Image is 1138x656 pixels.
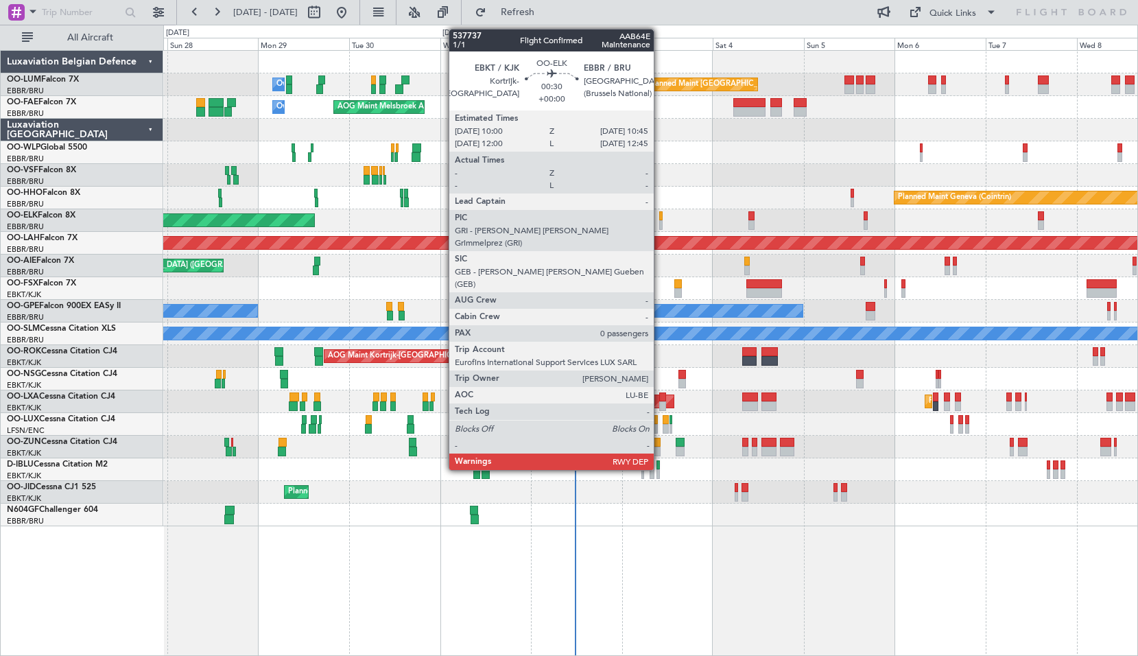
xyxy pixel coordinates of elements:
[7,403,41,413] a: EBKT/KJK
[622,38,713,50] div: Fri 3
[276,74,370,95] div: Owner Melsbroek Air Base
[986,38,1077,50] div: Tue 7
[7,448,41,458] a: EBKT/KJK
[7,393,39,401] span: OO-LXA
[233,6,298,19] span: [DATE] - [DATE]
[7,347,41,355] span: OO-ROK
[902,1,1004,23] button: Quick Links
[929,391,1089,412] div: Planned Maint Kortrijk-[GEOGRAPHIC_DATA]
[7,143,40,152] span: OO-WLP
[7,370,41,378] span: OO-NSG
[7,166,76,174] a: OO-VSFFalcon 8X
[7,267,44,277] a: EBBR/BRU
[7,290,41,300] a: EBKT/KJK
[7,460,108,469] a: D-IBLUCessna Citation M2
[7,506,39,514] span: N604GF
[442,27,466,39] div: [DATE]
[7,257,36,265] span: OO-AIE
[469,1,551,23] button: Refresh
[7,471,41,481] a: EBKT/KJK
[898,187,1011,208] div: Planned Maint Geneva (Cointrin)
[804,38,895,50] div: Sun 5
[7,370,117,378] a: OO-NSGCessna Citation CJ4
[7,302,39,310] span: OO-GPE
[7,211,75,220] a: OO-ELKFalcon 8X
[523,391,587,412] div: AOG Maint Rimini
[7,211,38,220] span: OO-ELK
[7,506,98,514] a: N604GFChallenger 604
[7,86,44,96] a: EBBR/BRU
[7,483,36,491] span: OO-JID
[559,142,658,163] div: Planned Maint Milan (Linate)
[7,108,44,119] a: EBBR/BRU
[328,346,477,366] div: AOG Maint Kortrijk-[GEOGRAPHIC_DATA]
[7,166,38,174] span: OO-VSF
[648,74,897,95] div: Planned Maint [GEOGRAPHIC_DATA] ([GEOGRAPHIC_DATA] National)
[7,176,44,187] a: EBBR/BRU
[894,38,986,50] div: Mon 6
[7,143,87,152] a: OO-WLPGlobal 5500
[7,393,115,401] a: OO-LXACessna Citation CJ4
[258,38,349,50] div: Mon 29
[7,234,78,242] a: OO-LAHFalcon 7X
[7,325,116,333] a: OO-SLMCessna Citation XLS
[7,358,41,368] a: EBKT/KJK
[7,257,74,265] a: OO-AIEFalcon 7X
[337,97,447,117] div: AOG Maint Melsbroek Air Base
[929,7,976,21] div: Quick Links
[7,516,44,526] a: EBBR/BRU
[7,483,96,491] a: OO-JIDCessna CJ1 525
[7,189,80,197] a: OO-HHOFalcon 8X
[36,33,145,43] span: All Aircraft
[167,38,259,50] div: Sun 28
[349,38,440,50] div: Tue 30
[7,438,117,446] a: OO-ZUNCessna Citation CJ4
[7,98,76,106] a: OO-FAEFalcon 7X
[42,2,121,23] input: Trip Number
[7,347,117,355] a: OO-ROKCessna Citation CJ4
[7,75,79,84] a: OO-LUMFalcon 7X
[7,279,38,288] span: OO-FSX
[531,38,622,50] div: Thu 2
[7,302,121,310] a: OO-GPEFalcon 900EX EASy II
[7,312,44,323] a: EBBR/BRU
[7,425,45,436] a: LFSN/ENC
[166,27,189,39] div: [DATE]
[713,38,804,50] div: Sat 4
[489,8,547,17] span: Refresh
[7,154,44,164] a: EBBR/BRU
[7,325,40,333] span: OO-SLM
[288,482,448,502] div: Planned Maint Kortrijk-[GEOGRAPHIC_DATA]
[7,199,44,209] a: EBBR/BRU
[57,255,273,276] div: Planned Maint [GEOGRAPHIC_DATA] ([GEOGRAPHIC_DATA])
[7,493,41,504] a: EBKT/KJK
[7,460,34,469] span: D-IBLU
[7,279,76,288] a: OO-FSXFalcon 7X
[276,97,370,117] div: Owner Melsbroek Air Base
[7,189,43,197] span: OO-HHO
[7,415,115,423] a: OO-LUXCessna Citation CJ4
[534,301,594,321] div: No Crew Malaga
[7,98,38,106] span: OO-FAE
[7,380,41,390] a: EBKT/KJK
[7,244,44,255] a: EBBR/BRU
[7,234,40,242] span: OO-LAH
[7,335,44,345] a: EBBR/BRU
[7,222,44,232] a: EBBR/BRU
[440,38,532,50] div: Wed 1
[7,75,41,84] span: OO-LUM
[7,415,39,423] span: OO-LUX
[7,438,41,446] span: OO-ZUN
[15,27,149,49] button: All Aircraft
[493,74,741,95] div: Planned Maint [GEOGRAPHIC_DATA] ([GEOGRAPHIC_DATA] National)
